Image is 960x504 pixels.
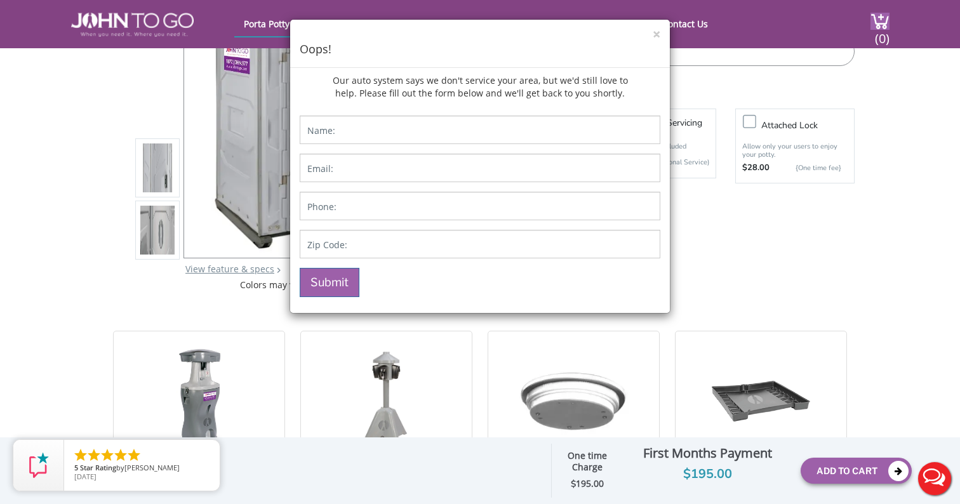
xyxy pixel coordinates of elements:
li:  [113,448,128,463]
li:  [126,448,142,463]
span: by [74,464,210,473]
li:  [100,448,115,463]
span: 5 [74,463,78,472]
span: Star Rating [80,463,116,472]
span: [DATE] [74,472,97,481]
label: Name: [307,124,335,137]
h4: Oops! [300,41,660,58]
label: Zip Code: [307,239,347,251]
button: × [653,28,660,41]
button: Submit [300,268,359,297]
p: Our auto system says we don't service your area, but we'd still love to help. Please fill out the... [330,68,630,106]
span: [PERSON_NAME] [124,463,180,472]
img: Review Rating [26,453,51,478]
label: Phone: [307,201,337,213]
button: Live Chat [909,453,960,504]
form: Contact form [290,106,670,313]
li:  [73,448,88,463]
li:  [86,448,102,463]
label: Email: [307,162,333,175]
